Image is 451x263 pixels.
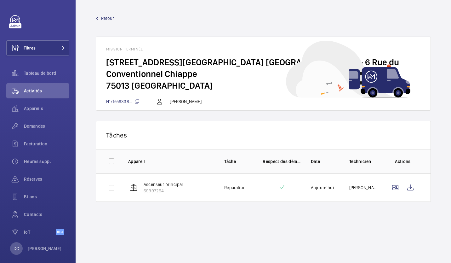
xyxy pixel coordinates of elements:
[349,184,378,191] p: [PERSON_NAME]
[56,229,64,235] span: Beta
[24,194,69,200] span: Bilans
[349,158,378,165] p: Technicien
[388,158,418,165] p: Actions
[24,88,69,94] span: Activités
[224,158,253,165] p: Tâche
[286,41,410,98] img: car delivery
[144,188,183,194] p: 69997264
[24,45,36,51] span: Filtres
[101,15,114,21] span: Retour
[128,158,214,165] p: Appareil
[106,99,140,104] span: N°7fea6338...
[263,158,301,165] p: Respect des délais
[106,131,420,139] p: Tâches
[28,245,62,252] p: [PERSON_NAME]
[6,40,69,56] button: Filtres
[24,123,69,129] span: Demandes
[170,98,201,105] p: [PERSON_NAME]
[24,105,69,112] span: Appareils
[24,70,69,76] span: Tableau de bord
[130,184,137,191] img: elevator.svg
[144,181,183,188] p: Ascenseur principal
[224,184,246,191] p: Réparation
[14,245,19,252] p: DC
[106,80,420,91] h2: 75013 [GEOGRAPHIC_DATA]
[24,176,69,182] span: Réserves
[24,158,69,165] span: Heures supp.
[106,56,420,80] h2: [STREET_ADDRESS][GEOGRAPHIC_DATA] [GEOGRAPHIC_DATA] 13 - 6 Rue du Conventionnel Chiappe
[24,141,69,147] span: Facturation
[311,184,334,191] p: Aujourd'hui
[24,229,56,235] span: IoT
[24,211,69,218] span: Contacts
[106,47,420,51] h1: Mission terminée
[311,158,339,165] p: Date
